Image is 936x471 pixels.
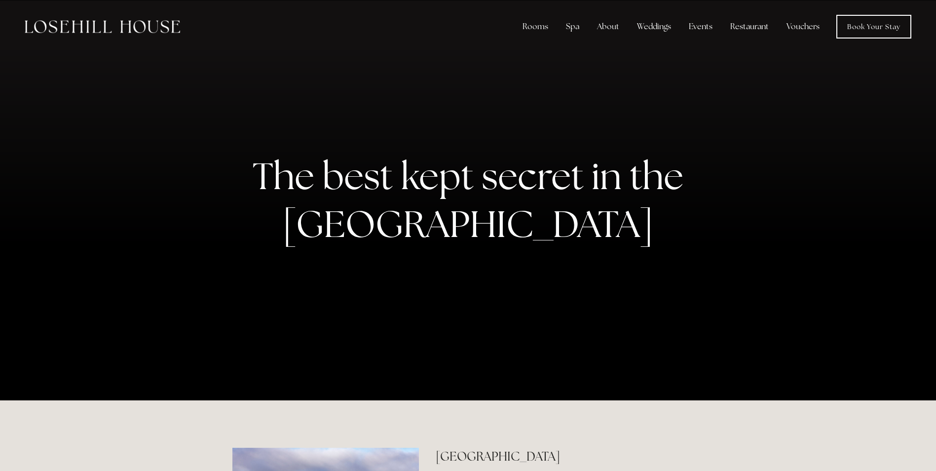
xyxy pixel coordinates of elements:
img: Losehill House [25,20,180,33]
strong: The best kept secret in the [GEOGRAPHIC_DATA] [253,152,691,248]
div: Rooms [515,17,556,37]
div: Events [681,17,720,37]
a: Book Your Stay [836,15,911,39]
h2: [GEOGRAPHIC_DATA] [436,448,704,465]
div: About [589,17,627,37]
div: Restaurant [722,17,777,37]
div: Spa [558,17,587,37]
div: Weddings [629,17,679,37]
a: Vouchers [779,17,827,37]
